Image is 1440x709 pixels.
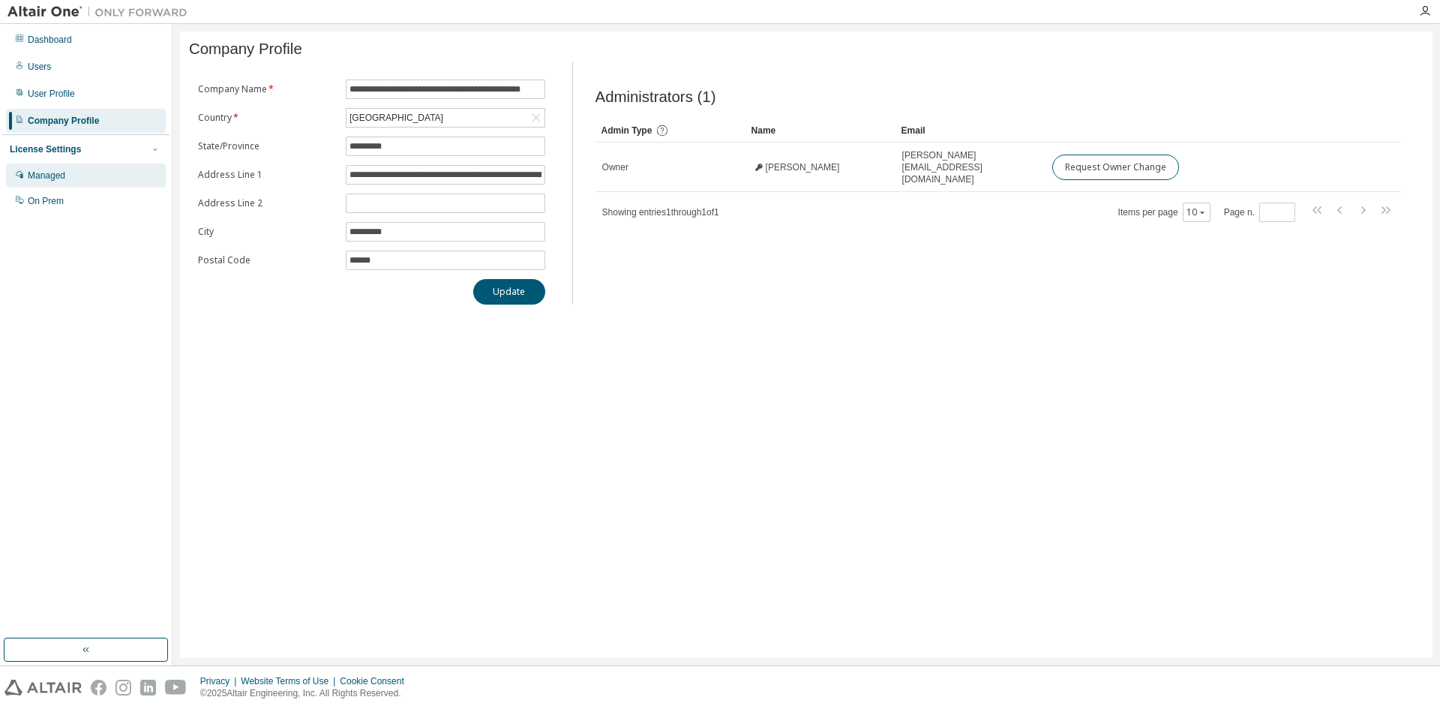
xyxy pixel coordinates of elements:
div: Company Profile [28,115,99,127]
label: Country [198,112,337,124]
button: Request Owner Change [1052,155,1179,180]
img: instagram.svg [115,680,131,695]
span: Administrators (1) [595,89,716,106]
label: Address Line 2 [198,197,337,209]
span: Page n. [1224,203,1295,222]
span: [PERSON_NAME] [766,161,840,173]
label: Address Line 1 [198,169,337,181]
img: Altair One [7,5,195,20]
label: State/Province [198,140,337,152]
div: Website Terms of Use [241,675,340,687]
div: Managed [28,170,65,182]
span: Showing entries 1 through 1 of 1 [602,207,719,218]
div: User Profile [28,88,75,100]
span: Owner [602,161,628,173]
div: Cookie Consent [340,675,412,687]
img: facebook.svg [91,680,106,695]
img: youtube.svg [165,680,187,695]
span: Company Profile [189,41,302,58]
button: Update [473,279,545,305]
div: Dashboard [28,34,72,46]
div: Users [28,61,51,73]
span: Items per page [1118,203,1210,222]
span: Admin Type [601,125,652,136]
div: [GEOGRAPHIC_DATA] [347,110,445,126]
label: City [198,226,337,238]
div: On Prem [28,195,64,207]
label: Company Name [198,83,337,95]
label: Postal Code [198,254,337,266]
span: [PERSON_NAME][EMAIL_ADDRESS][DOMAIN_NAME] [902,149,1039,185]
div: License Settings [10,143,81,155]
img: linkedin.svg [140,680,156,695]
p: © 2025 Altair Engineering, Inc. All Rights Reserved. [200,687,413,700]
div: [GEOGRAPHIC_DATA] [346,109,544,127]
button: 10 [1186,206,1207,218]
div: Privacy [200,675,241,687]
img: altair_logo.svg [4,680,82,695]
div: Email [901,119,1039,143]
div: Name [751,119,889,143]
